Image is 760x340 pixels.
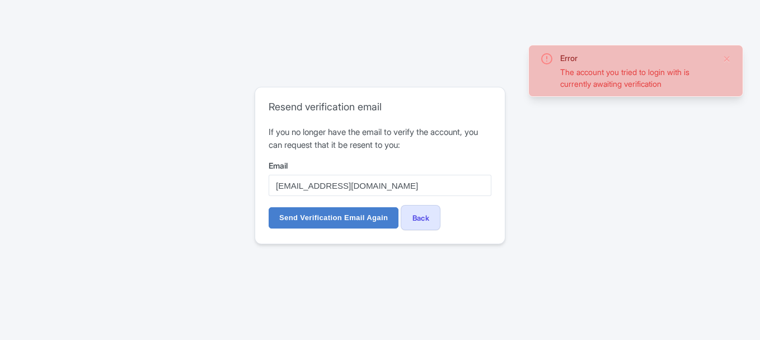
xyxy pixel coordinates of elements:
[269,175,491,196] input: username@example.com
[269,101,491,113] h2: Resend verification email
[560,52,714,64] div: Error
[269,126,491,151] p: If you no longer have the email to verify the account, you can request that it be resent to you:
[560,66,714,90] div: The account you tried to login with is currently awaiting verification
[269,207,398,229] input: Send Verification Email Again
[723,52,731,66] button: Close
[269,160,491,171] label: Email
[401,205,440,230] a: Back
